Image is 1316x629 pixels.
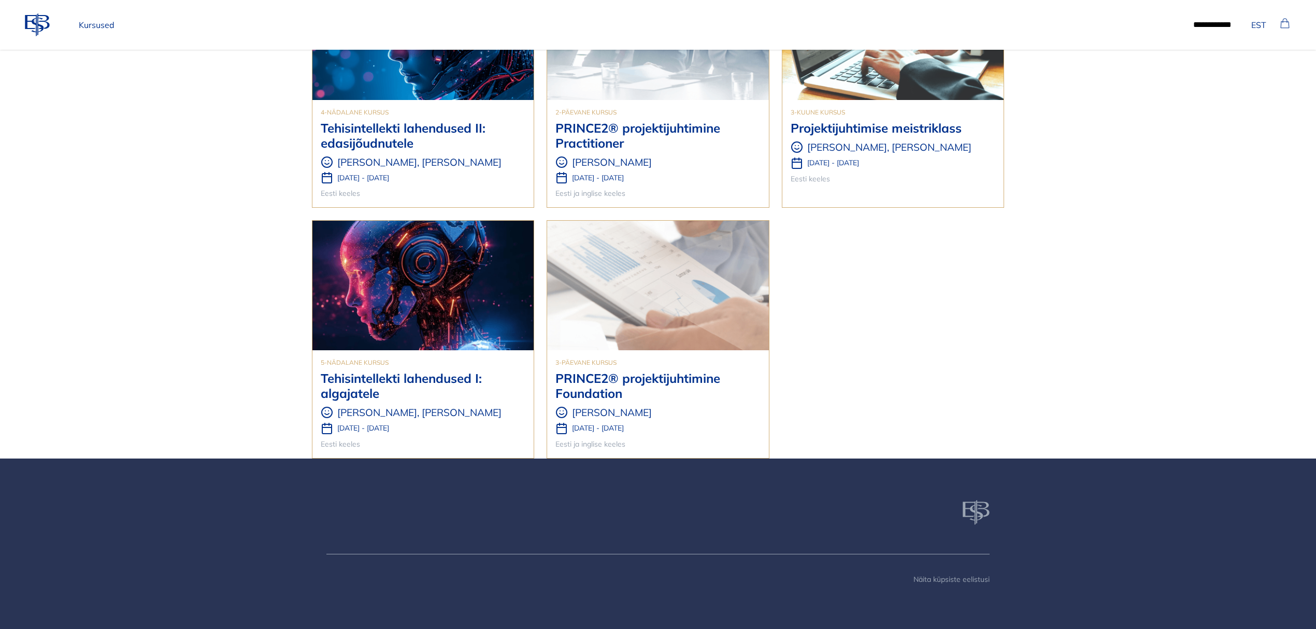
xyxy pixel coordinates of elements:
h3: PRINCE2® projektijuhtimine Practitioner [555,121,760,151]
p: 3-kuune kursus [791,108,995,117]
a: PRINCE2® projektijuhtimine Foundation3-päevane kursusPRINCE2® projektijuhtimine Foundation[PERSON... [547,220,769,458]
p: [DATE] - [DATE] [337,173,389,183]
h3: Tehisintellekti lahendused II: edasijõudnutele [321,121,525,151]
p: 2-päevane kursus [555,108,760,117]
p: [PERSON_NAME], [PERSON_NAME] [337,405,502,420]
p: 5-nädalane kursus [321,359,525,367]
p: [DATE] - [DATE] [807,158,859,168]
p: [DATE] - [DATE] [337,423,389,434]
button: EST [1247,15,1270,35]
h3: PRINCE2® projektijuhtimine Foundation [555,371,760,401]
img: PRINCE2® projektijuhtimine Foundation [547,221,768,350]
p: Eesti ja inglise keeles [555,439,760,450]
p: Eesti keeles [321,439,525,450]
p: [PERSON_NAME], [PERSON_NAME] [807,140,971,155]
p: 4-nädalane kursus [321,108,525,117]
p: Eesti ja inglise keeles [555,188,760,199]
p: [PERSON_NAME] [572,405,652,420]
p: 3-päevane kursus [555,359,760,367]
a: Kursused [75,15,119,35]
p: [DATE] - [DATE] [572,423,624,434]
p: Eesti keeles [321,188,525,199]
p: [PERSON_NAME], [PERSON_NAME] [337,155,502,170]
h3: Tehisintellekti lahendused I: algajatele [321,371,525,401]
a: Tehisintellekti lahendused I: algajatele5-nädalane kursusTehisintellekti lahendused I: algajatele... [312,220,534,458]
p: [DATE] - [DATE] [572,173,624,183]
img: Tehisintellekti lahendused I: algajatele [312,221,534,350]
h3: Projektijuhtimise meistriklass [791,121,995,136]
span: Näita küpsiste eelistusi [913,574,990,584]
button: Näita küpsiste eelistusi [913,571,990,588]
p: Eesti keeles [791,174,995,184]
p: [PERSON_NAME] [572,155,652,170]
